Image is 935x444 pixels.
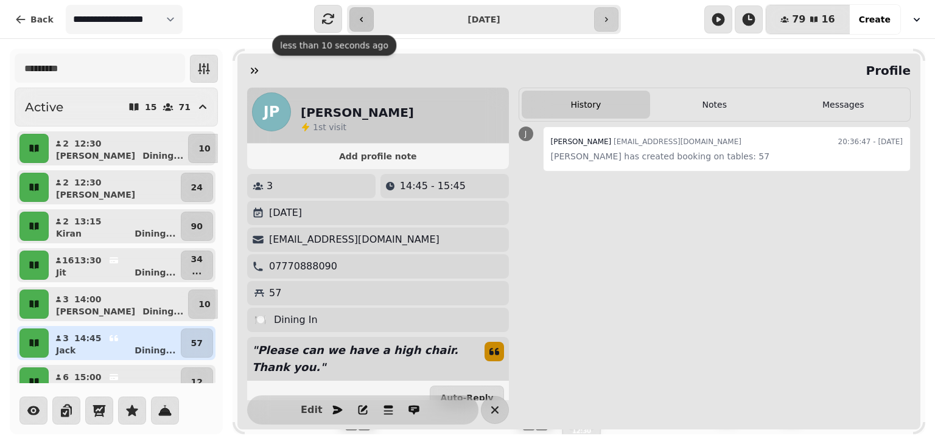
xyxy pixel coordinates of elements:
[269,286,281,300] p: 57
[56,266,66,279] p: Jit
[400,179,466,193] p: 14:45 - 15:45
[301,104,414,121] h2: [PERSON_NAME]
[191,181,203,193] p: 24
[792,15,805,24] span: 79
[191,253,203,265] p: 34
[74,254,102,266] p: 13:30
[318,122,329,132] span: st
[142,305,183,317] p: Dining ...
[191,337,203,349] p: 57
[551,149,903,164] p: [PERSON_NAME] has created booking on tables: 57
[62,332,69,344] p: 3
[62,254,69,266] p: 16
[25,99,63,116] h2: Active
[551,134,741,149] div: [EMAIL_ADDRESS][DOMAIN_NAME]
[181,251,213,280] button: 34...
[440,394,493,402] span: Auto-Reply
[74,332,102,344] p: 14:45
[650,91,779,119] button: Notes
[51,251,178,280] button: 1613:30JitDining...
[198,298,210,310] p: 10
[181,212,213,241] button: 90
[56,227,82,240] p: Kiran
[179,103,191,111] p: 71
[849,5,900,34] button: Create
[51,367,178,397] button: 615:00NiallDining...
[188,290,220,319] button: 10
[74,293,102,305] p: 14:00
[56,344,75,356] p: Jack
[551,137,612,146] span: [PERSON_NAME]
[274,313,318,327] p: Dining In
[5,5,63,34] button: Back
[269,206,302,220] p: [DATE]
[74,176,102,189] p: 12:30
[30,15,54,24] span: Back
[525,130,527,137] span: J
[74,371,102,383] p: 15:00
[51,328,178,358] button: 314:45JackDining...
[135,344,175,356] p: Dining ...
[51,134,186,163] button: 212:30[PERSON_NAME]Dining...
[304,405,319,415] span: Edit
[51,290,186,319] button: 314:00[PERSON_NAME]Dining...
[198,142,210,154] p: 10
[269,232,439,247] p: [EMAIL_ADDRESS][DOMAIN_NAME]
[766,5,850,34] button: 7916
[56,189,135,201] p: [PERSON_NAME]
[522,91,650,119] button: History
[145,103,156,111] p: 15
[51,212,178,241] button: 213:15KiranDining...
[859,15,891,24] span: Create
[247,337,475,381] p: " Please can we have a high chair. Thank you. "
[181,328,213,358] button: 57
[272,35,396,56] div: less than 10 seconds ago
[267,179,273,193] p: 3
[51,173,178,202] button: 212:30[PERSON_NAME]
[779,91,908,119] button: Messages
[62,215,69,227] p: 2
[62,293,69,305] p: 3
[135,227,175,240] p: Dining ...
[252,148,504,164] button: Add profile note
[262,152,494,161] span: Add profile note
[254,313,267,327] p: 🍽️
[430,386,503,410] button: Auto-Reply
[821,15,835,24] span: 16
[56,150,135,162] p: [PERSON_NAME]
[838,134,903,149] time: 20:36:47 - [DATE]
[861,62,911,79] h2: Profile
[62,371,69,383] p: 6
[313,121,346,133] p: visit
[142,150,183,162] p: Dining ...
[313,122,318,132] span: 1
[15,88,218,127] button: Active1571
[299,398,324,422] button: Edit
[62,137,69,150] p: 2
[191,376,203,388] p: 12
[191,220,203,232] p: 90
[191,265,203,277] p: ...
[56,305,135,317] p: [PERSON_NAME]
[135,266,175,279] p: Dining ...
[181,173,213,202] button: 24
[181,367,213,397] button: 12
[188,134,220,163] button: 10
[62,176,69,189] p: 2
[74,137,102,150] p: 12:30
[74,215,102,227] p: 13:15
[269,259,337,274] p: 07770888090
[264,105,280,119] span: JP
